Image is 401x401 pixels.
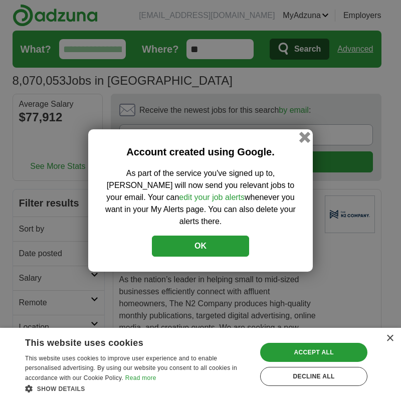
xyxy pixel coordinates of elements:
div: Decline all [260,367,367,386]
a: Read more, opens a new window [125,374,156,381]
div: Show details [25,383,250,393]
div: Close [386,335,393,342]
span: Show details [37,385,85,392]
a: edit your job alerts [179,193,245,202]
button: OK [152,236,249,257]
h2: Account created using Google. [103,144,298,159]
div: Accept all [260,343,367,362]
p: As part of the service you've signed up to, [PERSON_NAME] will now send you relevant jobs to your... [103,167,298,228]
div: This website uses cookies [25,334,225,349]
span: This website uses cookies to improve user experience and to enable personalised advertising. By u... [25,355,237,382]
